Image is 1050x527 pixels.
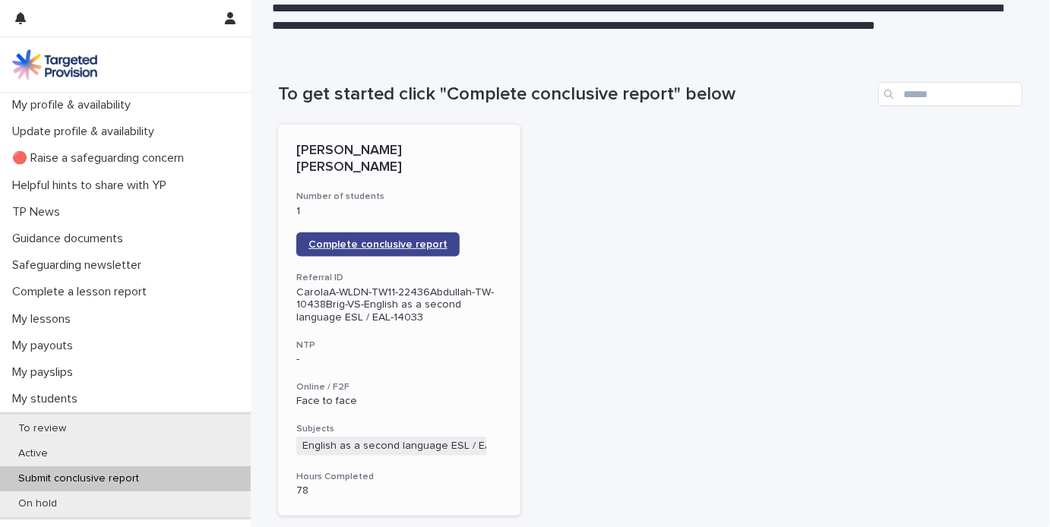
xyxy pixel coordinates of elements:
h3: Referral ID [296,272,502,284]
h1: To get started click "Complete conclusive report" below [278,84,872,106]
p: My payslips [6,365,85,380]
p: My lessons [6,312,83,327]
p: Update profile & availability [6,125,166,139]
p: Face to face [296,395,502,408]
p: My students [6,392,90,406]
p: Active [6,447,60,460]
p: My payouts [6,339,85,353]
p: Submit conclusive report [6,472,151,485]
p: Guidance documents [6,232,135,246]
span: English as a second language ESL / EAL [296,437,503,456]
img: M5nRWzHhSzIhMunXDL62 [12,49,97,80]
a: Complete conclusive report [296,232,460,257]
p: TP News [6,205,72,219]
p: Complete a lesson report [6,285,159,299]
p: My profile & availability [6,98,143,112]
p: 78 [296,484,502,497]
h3: Hours Completed [296,471,502,483]
input: Search [878,82,1023,106]
h3: Online / F2F [296,381,502,393]
p: On hold [6,497,69,510]
p: CarolaA-WLDN-TW11-22436Abdullah-TW-10438Brig-VS-English as a second language ESL / EAL-14033 [296,286,502,324]
p: To review [6,422,78,435]
p: 🔴 Raise a safeguarding concern [6,151,196,166]
a: [PERSON_NAME] [PERSON_NAME]Number of students1Complete conclusive reportReferral IDCarolaA-WLDN-T... [278,125,520,516]
p: 1 [296,205,502,218]
h3: Subjects [296,423,502,435]
p: - [296,353,502,366]
p: Safeguarding newsletter [6,258,153,273]
h3: Number of students [296,191,502,203]
p: [PERSON_NAME] [PERSON_NAME] [296,143,502,175]
h3: NTP [296,339,502,352]
p: Helpful hints to share with YP [6,178,179,193]
span: Complete conclusive report [308,239,448,250]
